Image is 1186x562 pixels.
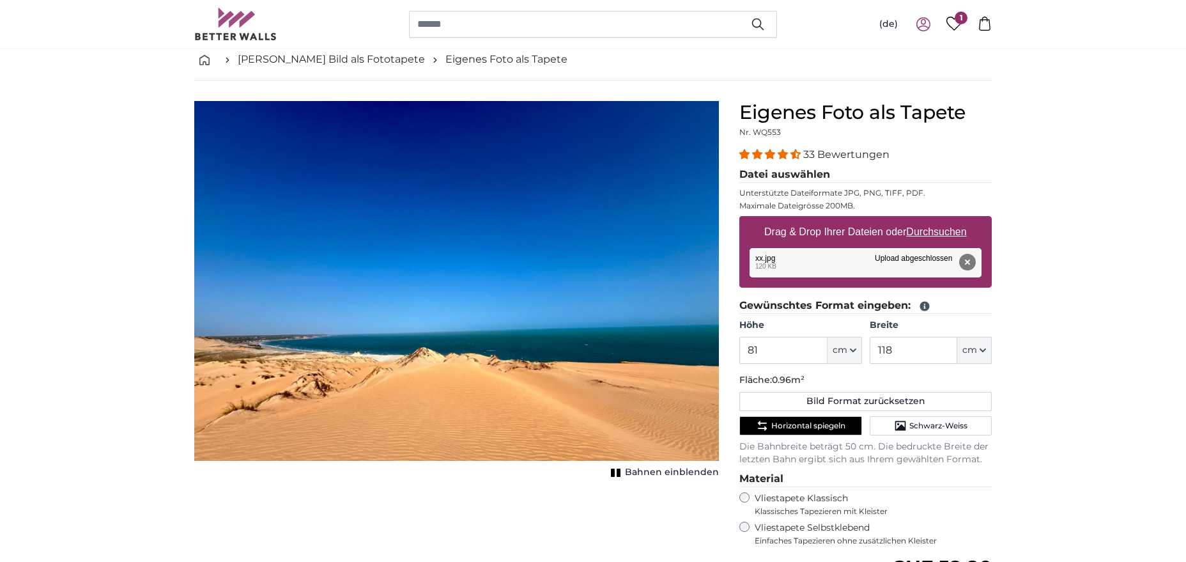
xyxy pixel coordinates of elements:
p: Die Bahnbreite beträgt 50 cm. Die bedruckte Breite der letzten Bahn ergibt sich aus Ihrem gewählt... [739,441,992,466]
span: 0.96m² [772,374,805,386]
button: Schwarz-Weiss [870,416,992,435]
label: Drag & Drop Ihrer Dateien oder [759,219,972,245]
p: Fläche: [739,374,992,387]
span: 4.33 stars [739,148,803,160]
span: 1 [955,12,967,24]
span: Einfaches Tapezieren ohne zusätzlichen Kleister [755,536,992,546]
span: Schwarz-Weiss [909,421,967,431]
a: [PERSON_NAME] Bild als Fototapete [238,52,425,67]
span: Nr. WQ553 [739,127,781,137]
a: Eigenes Foto als Tapete [445,52,567,67]
button: cm [957,337,992,364]
span: Bahnen einblenden [625,466,719,479]
span: Horizontal spiegeln [771,421,845,431]
span: cm [833,344,847,357]
img: personalised-photo [194,101,719,461]
span: cm [962,344,977,357]
nav: breadcrumbs [194,39,992,81]
img: Betterwalls [194,8,277,40]
span: 33 Bewertungen [803,148,889,160]
button: (de) [869,13,908,36]
button: Bild Format zurücksetzen [739,392,992,411]
label: Breite [870,319,992,332]
h1: Eigenes Foto als Tapete [739,101,992,124]
legend: Datei auswählen [739,167,992,183]
legend: Gewünschtes Format eingeben: [739,298,992,314]
button: Horizontal spiegeln [739,416,861,435]
legend: Material [739,471,992,487]
span: Klassisches Tapezieren mit Kleister [755,506,981,517]
p: Maximale Dateigrösse 200MB. [739,201,992,211]
label: Vliestapete Klassisch [755,492,981,517]
div: 1 of 1 [194,101,719,481]
u: Durchsuchen [907,226,967,237]
button: Bahnen einblenden [607,464,719,481]
p: Unterstützte Dateiformate JPG, PNG, TIFF, PDF. [739,188,992,198]
label: Höhe [739,319,861,332]
button: cm [828,337,862,364]
label: Vliestapete Selbstklebend [755,522,992,546]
